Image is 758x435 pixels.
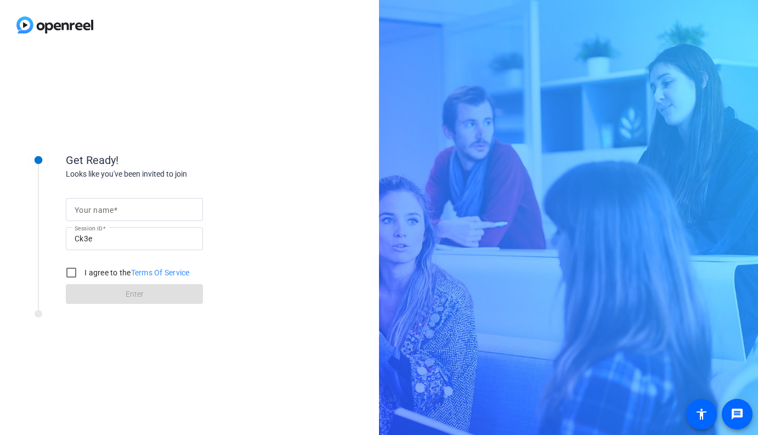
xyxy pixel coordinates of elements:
[75,206,114,214] mat-label: Your name
[731,408,744,421] mat-icon: message
[75,225,103,231] mat-label: Session ID
[82,267,190,278] label: I agree to the
[695,408,708,421] mat-icon: accessibility
[66,168,285,180] div: Looks like you've been invited to join
[131,268,190,277] a: Terms Of Service
[66,152,285,168] div: Get Ready!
